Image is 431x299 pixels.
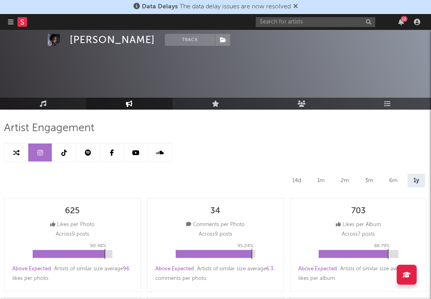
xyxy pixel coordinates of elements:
span: : The data delay issues are now resolved [142,4,291,10]
button: Track [165,34,215,46]
div: 2m [335,174,355,187]
button: 12 [398,19,404,25]
div: : Artists of similar size average comments per photo . [155,264,276,283]
p: 90.48 % [90,241,106,251]
span: Dismiss [293,4,298,10]
span: 6.3 [266,266,273,271]
input: Search for artists [256,17,375,27]
div: 6m [383,174,404,187]
div: 1y [407,174,425,187]
p: 95.24 % [237,241,253,251]
div: 12 [401,16,407,22]
p: Across 9 posts [199,230,232,239]
div: 1m [311,174,331,187]
span: Above Expected [155,266,194,271]
p: 86.79 % [374,241,390,251]
div: 14d [286,174,307,187]
div: : Artists of similar size average likes per album . [298,264,419,283]
div: 34 [210,207,220,216]
span: Above Expected [298,266,337,271]
div: Likes per Photo [50,220,94,230]
div: Likes per Album [336,220,381,230]
div: : Artists of similar size average likes per photo . [12,264,133,283]
p: Across 7 posts [342,230,375,239]
div: 3m [359,174,379,187]
span: Above Expected [12,266,51,271]
div: 625 [65,207,80,216]
div: 703 [351,207,366,216]
div: Comments per Photo [186,220,245,230]
div: [PERSON_NAME] [70,34,155,46]
span: Data Delays [142,4,178,10]
span: 96 [123,266,129,271]
span: Artist Engagement [4,124,94,133]
p: Across 9 posts [56,230,89,239]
